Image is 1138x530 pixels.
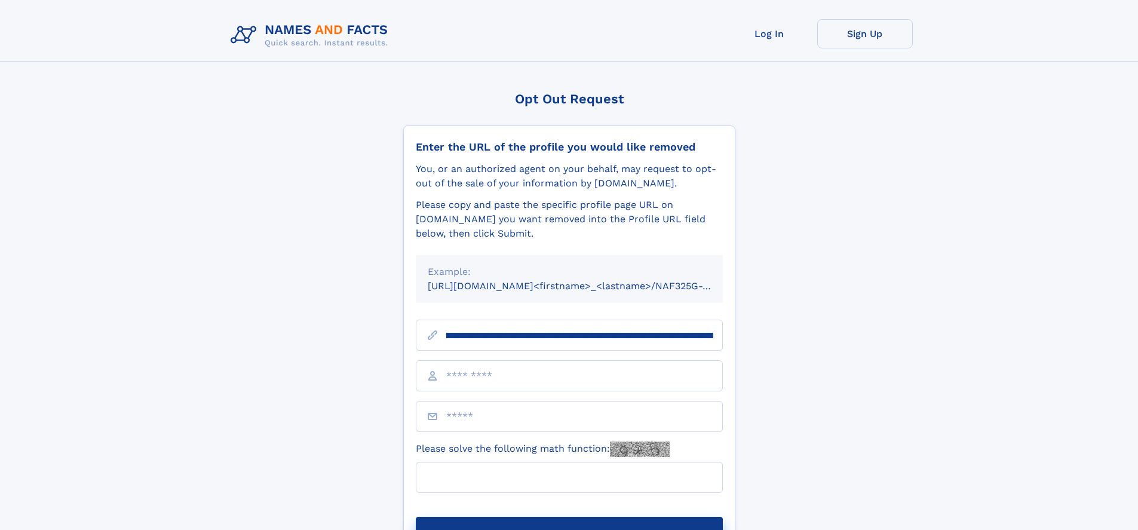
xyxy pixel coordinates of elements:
[428,280,746,292] small: [URL][DOMAIN_NAME]<firstname>_<lastname>/NAF325G-xxxxxxxx
[416,442,670,457] label: Please solve the following math function:
[416,162,723,191] div: You, or an authorized agent on your behalf, may request to opt-out of the sale of your informatio...
[722,19,817,48] a: Log In
[817,19,913,48] a: Sign Up
[416,140,723,154] div: Enter the URL of the profile you would like removed
[416,198,723,241] div: Please copy and paste the specific profile page URL on [DOMAIN_NAME] you want removed into the Pr...
[403,91,735,106] div: Opt Out Request
[226,19,398,51] img: Logo Names and Facts
[428,265,711,279] div: Example:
